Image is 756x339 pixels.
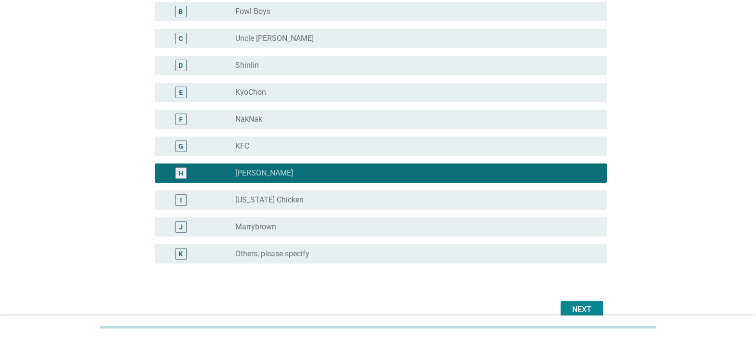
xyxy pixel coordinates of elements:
[179,6,183,16] div: B
[235,249,309,259] label: Others, please specify
[235,7,270,16] label: Fowl Boys
[179,33,183,43] div: C
[235,168,293,178] label: [PERSON_NAME]
[179,87,183,97] div: E
[235,61,259,70] label: Shinlin
[235,114,262,124] label: NakNak
[180,195,182,205] div: I
[568,304,595,315] div: Next
[235,88,266,97] label: KyoChon
[235,195,304,205] label: [US_STATE] Chicken
[179,168,183,178] div: H
[235,141,249,151] label: KFC
[179,249,183,259] div: K
[235,222,276,232] label: Marrybrown
[235,34,314,43] label: Uncle [PERSON_NAME]
[179,60,183,70] div: D
[179,114,183,124] div: F
[179,141,183,151] div: G
[561,301,603,318] button: Next
[179,222,183,232] div: J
